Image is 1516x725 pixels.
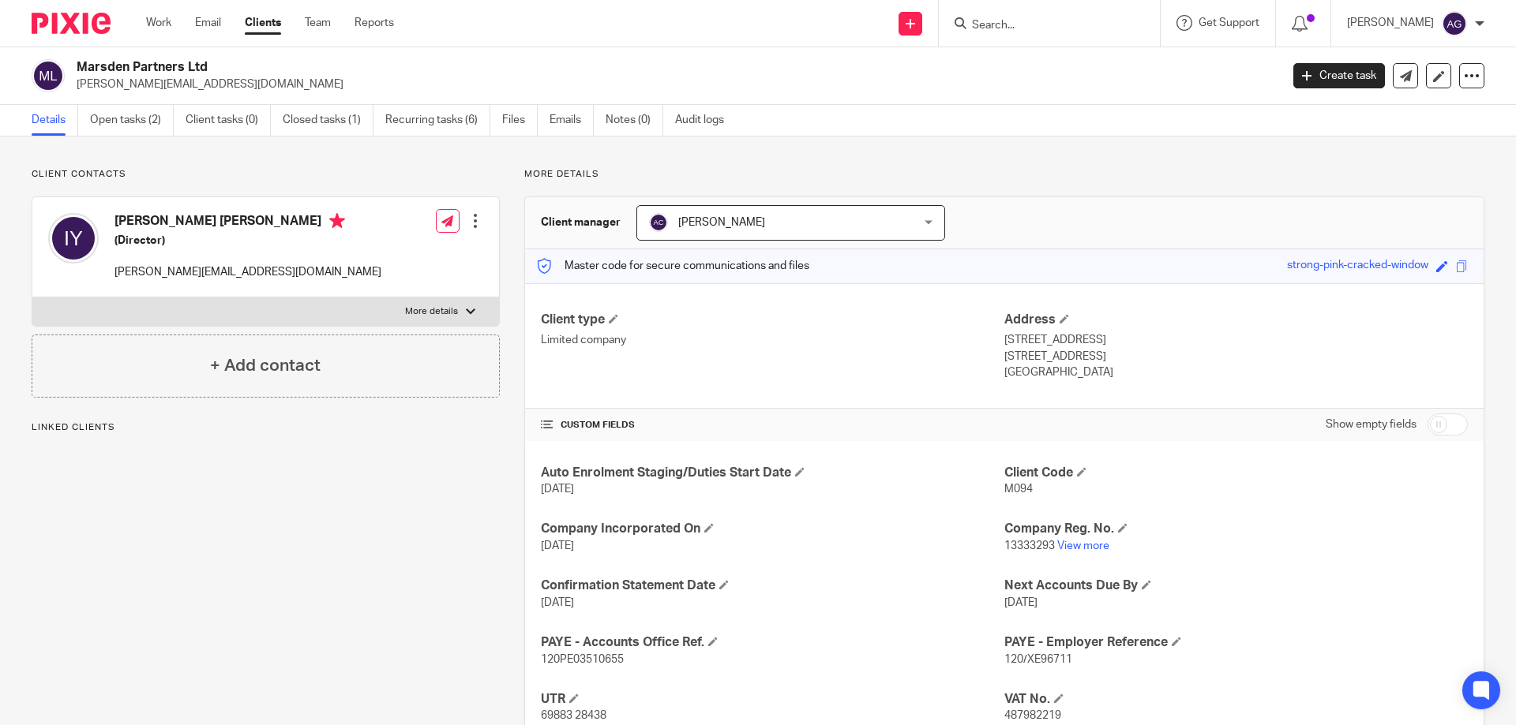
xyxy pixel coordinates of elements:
span: 120/XE96711 [1004,654,1072,665]
p: [STREET_ADDRESS] [1004,332,1468,348]
h2: Marsden Partners Ltd [77,59,1031,76]
span: 487982219 [1004,710,1061,721]
span: 120PE03510655 [541,654,624,665]
a: Email [195,15,221,31]
h4: Auto Enrolment Staging/Duties Start Date [541,465,1004,481]
a: Clients [245,15,281,31]
img: Pixie [32,13,111,34]
span: [DATE] [541,597,574,608]
h4: Client type [541,312,1004,328]
img: svg%3E [649,213,668,232]
p: More details [524,168,1484,181]
p: Master code for secure communications and files [537,258,809,274]
p: [GEOGRAPHIC_DATA] [1004,364,1468,380]
a: Audit logs [675,105,736,136]
h4: CUSTOM FIELDS [541,419,1004,432]
div: strong-pink-cracked-window [1287,257,1428,275]
img: svg%3E [32,59,65,92]
span: [DATE] [541,540,574,551]
p: More details [405,305,458,318]
h4: UTR [541,691,1004,708]
img: svg%3E [1442,11,1467,36]
a: Open tasks (2) [90,105,174,136]
h4: Company Incorporated On [541,521,1004,537]
h4: VAT No. [1004,691,1468,708]
span: [DATE] [1004,597,1038,608]
span: [PERSON_NAME] [678,217,765,228]
p: Client contacts [32,168,500,181]
a: Notes (0) [606,105,663,136]
h3: Client manager [541,215,621,230]
a: Emails [550,105,594,136]
p: Linked clients [32,421,500,434]
a: Work [146,15,171,31]
p: [STREET_ADDRESS] [1004,349,1468,364]
a: Client tasks (0) [186,105,271,136]
h4: [PERSON_NAME] [PERSON_NAME] [114,213,381,233]
h4: Next Accounts Due By [1004,577,1468,594]
input: Search [970,19,1113,33]
h4: Confirmation Statement Date [541,577,1004,594]
a: Closed tasks (1) [283,105,373,136]
span: Get Support [1199,17,1259,28]
a: Reports [355,15,394,31]
h4: PAYE - Employer Reference [1004,634,1468,651]
h5: (Director) [114,233,381,249]
a: Team [305,15,331,31]
img: svg%3E [48,213,99,263]
p: Limited company [541,332,1004,348]
label: Show empty fields [1326,417,1417,432]
span: M094 [1004,484,1033,495]
p: [PERSON_NAME][EMAIL_ADDRESS][DOMAIN_NAME] [77,77,1270,92]
p: [PERSON_NAME] [1347,15,1434,31]
h4: PAYE - Accounts Office Ref. [541,634,1004,651]
a: Create task [1293,63,1385,88]
span: 69883 28438 [541,710,606,721]
span: 13333293 [1004,540,1055,551]
span: [DATE] [541,484,574,495]
i: Primary [329,213,345,229]
h4: Client Code [1004,465,1468,481]
a: Files [502,105,538,136]
h4: + Add contact [210,353,321,378]
a: Recurring tasks (6) [385,105,490,136]
h4: Company Reg. No. [1004,521,1468,537]
a: View more [1057,540,1109,551]
h4: Address [1004,312,1468,328]
p: [PERSON_NAME][EMAIL_ADDRESS][DOMAIN_NAME] [114,264,381,280]
a: Details [32,105,78,136]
